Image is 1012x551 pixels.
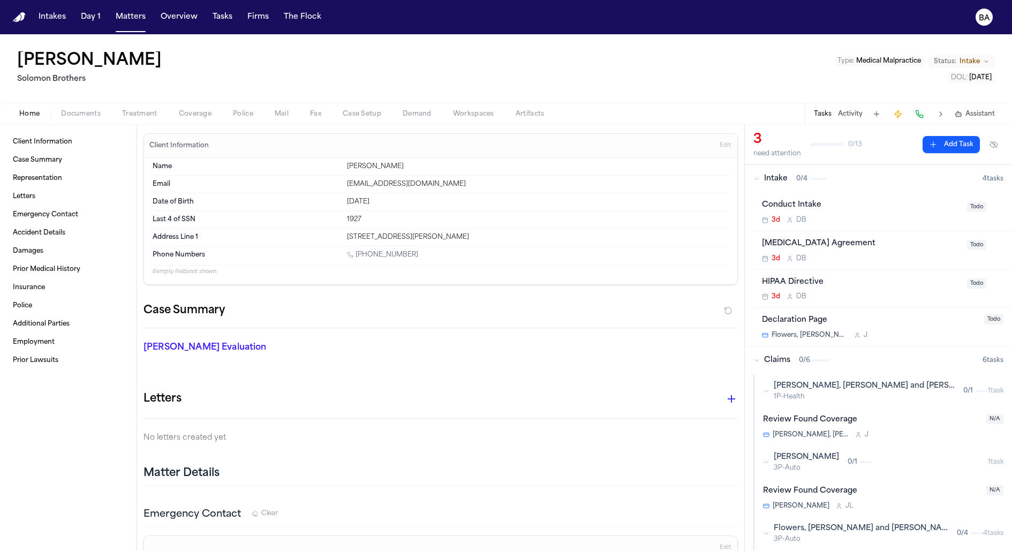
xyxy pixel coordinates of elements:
[753,149,801,158] div: need attention
[153,233,341,241] dt: Address Line 1
[762,314,978,327] div: Declaration Page
[912,107,927,122] button: Make a Call
[762,199,961,212] div: Conduct Intake
[772,254,780,263] span: 3d
[13,12,26,22] a: Home
[516,110,545,118] span: Artifacts
[9,224,128,241] a: Accident Details
[17,73,166,86] h2: Solomon Brothers
[965,110,995,118] span: Assistant
[773,502,829,510] span: [PERSON_NAME]
[986,485,1003,495] span: N/A
[453,110,494,118] span: Workspaces
[814,110,832,118] button: Tasks
[796,254,806,263] span: D B
[848,140,862,149] span: 0 / 13
[983,529,1003,538] span: 4 task s
[988,387,1003,395] span: 1 task
[147,141,211,150] h3: Client Information
[754,374,1012,407] button: [PERSON_NAME], [PERSON_NAME] and [PERSON_NAME]1P-Health0/11task
[774,452,839,463] span: [PERSON_NAME]
[243,7,273,27] button: Firms
[9,188,128,205] a: Letters
[347,215,729,224] div: 1927
[261,509,278,518] span: Clear
[764,355,790,366] span: Claims
[986,414,1003,424] span: N/A
[984,136,1003,153] button: Hide completed tasks (⌘⇧H)
[111,7,150,27] button: Matters
[13,12,26,22] img: Finch Logo
[838,110,863,118] button: Activity
[957,529,968,538] span: 0 / 4
[153,180,341,188] dt: Email
[34,7,70,27] button: Intakes
[772,331,848,339] span: Flowers, [PERSON_NAME] and [PERSON_NAME]
[753,231,1012,270] div: Open task: Retainer Agreement
[753,308,1012,346] div: Open task: Declaration Page
[9,315,128,333] a: Additional Parties
[754,446,1012,479] button: [PERSON_NAME]3P-Auto0/11task
[772,216,780,224] span: 3d
[208,7,237,27] a: Tasks
[347,251,418,259] a: Call 1 (323) 334-5674
[865,431,868,439] span: J
[928,55,995,68] button: Change status from Intake
[9,152,128,169] a: Case Summary
[280,7,326,27] button: The Flock
[9,243,128,260] a: Damages
[967,202,986,212] span: Todo
[955,110,995,118] button: Assistant
[252,509,278,518] button: Clear Emergency Contact
[156,7,202,27] button: Overview
[988,458,1003,466] span: 1 task
[774,393,955,401] span: 1P-Health
[934,57,956,66] span: Status:
[774,523,948,534] span: Flowers, [PERSON_NAME] and [PERSON_NAME]
[9,133,128,150] a: Client Information
[890,107,905,122] button: Create Immediate Task
[275,110,289,118] span: Mail
[347,180,729,188] div: [EMAIL_ADDRESS][DOMAIN_NAME]
[9,170,128,187] a: Representation
[9,279,128,296] a: Insurance
[983,175,1003,183] span: 4 task s
[9,206,128,223] a: Emergency Contact
[153,198,341,206] dt: Date of Birth
[144,390,182,407] h1: Letters
[923,136,980,153] button: Add Task
[153,251,205,259] span: Phone Numbers
[144,341,333,354] p: [PERSON_NAME] Evaluation
[144,432,738,444] p: No letters created yet
[77,7,105,27] button: Day 1
[762,276,961,289] div: HIPAA Directive
[763,485,980,497] div: Review Found Coverage
[9,261,128,278] a: Prior Medical History
[9,334,128,351] a: Employment
[762,238,961,250] div: [MEDICAL_DATA] Agreement
[403,110,432,118] span: Demand
[153,268,729,276] p: 6 empty fields not shown.
[764,173,788,184] span: Intake
[61,110,101,118] span: Documents
[796,216,806,224] span: D B
[343,110,381,118] span: Case Setup
[796,292,806,301] span: D B
[856,58,921,64] span: Medical Malpractice
[19,110,40,118] span: Home
[967,278,986,289] span: Todo
[754,407,1012,446] div: Open task: Review Found Coverage
[772,292,780,301] span: 3d
[9,352,128,369] a: Prior Lawsuits
[310,110,321,118] span: Fax
[745,165,1012,193] button: Intake0/44tasks
[960,57,980,66] span: Intake
[963,387,973,395] span: 0 / 1
[347,162,729,171] div: [PERSON_NAME]
[753,131,801,148] div: 3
